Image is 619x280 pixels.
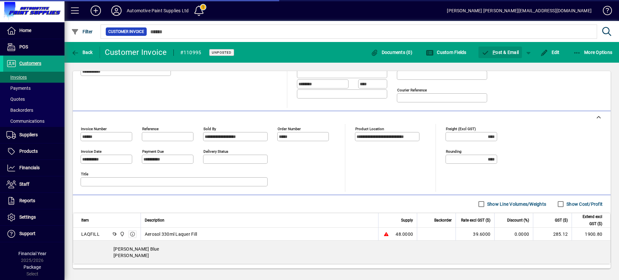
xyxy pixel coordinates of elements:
app-page-header-button: Back [64,47,100,58]
span: Filter [71,29,93,34]
span: Financials [19,165,40,170]
span: Edit [540,50,560,55]
div: LAQFILL [81,231,100,237]
span: Backorders [6,108,33,113]
button: Post & Email [478,47,522,58]
span: Products [19,149,38,154]
button: Profile [106,5,127,16]
div: [PERSON_NAME] Blue [PERSON_NAME] [73,241,610,264]
mat-label: Rounding [446,149,461,154]
button: Filter [70,26,94,37]
button: Edit [539,47,561,58]
span: Aerosol 330ml Laquer Fill [145,231,197,237]
span: Communications [6,119,44,124]
span: Description [145,217,164,224]
td: 0.0000 [494,228,533,241]
mat-label: Order number [278,127,301,131]
mat-label: Invoice number [81,127,107,131]
a: Products [3,143,64,160]
a: Payments [3,83,64,94]
button: Add [85,5,106,16]
mat-label: Title [81,172,88,176]
mat-label: Freight (excl GST) [446,127,476,131]
span: Discount (%) [507,217,529,224]
span: Item [81,217,89,224]
button: More Options [572,47,614,58]
span: P [493,50,496,55]
span: Unposted [212,50,231,55]
span: GST ($) [555,217,568,224]
span: POS [19,44,28,49]
mat-label: Sold by [203,127,216,131]
span: Reports [19,198,35,203]
a: Suppliers [3,127,64,143]
span: 48.0000 [396,231,413,237]
span: Customers [19,61,41,66]
span: Invoices [6,75,27,80]
span: ost & Email [482,50,519,55]
div: #110995 [180,47,201,58]
span: Back [71,50,93,55]
label: Show Line Volumes/Weights [486,201,546,207]
button: Custom Fields [424,47,468,58]
mat-label: Delivery status [203,149,228,154]
a: Staff [3,176,64,192]
span: Quotes [6,97,25,102]
span: Support [19,231,35,236]
span: Documents (0) [370,50,412,55]
span: Backorder [434,217,452,224]
span: Payments [6,86,31,91]
span: Automotive Paint Supplies Ltd [118,231,125,238]
mat-label: Product location [355,127,384,131]
span: More Options [573,50,613,55]
a: Quotes [3,94,64,105]
td: 1900.80 [572,228,610,241]
a: Backorders [3,105,64,116]
a: Financials [3,160,64,176]
a: Home [3,23,64,39]
a: Reports [3,193,64,209]
a: Support [3,226,64,242]
a: Invoices [3,72,64,83]
span: Financial Year [18,251,46,256]
span: Supply [401,217,413,224]
div: Automotive Paint Supplies Ltd [127,5,189,16]
span: Extend excl GST ($) [576,213,602,227]
span: Staff [19,181,29,187]
span: Customer Invoice [108,28,144,35]
span: Custom Fields [426,50,467,55]
div: 39.6000 [460,231,490,237]
button: Documents (0) [369,47,414,58]
mat-label: Payment due [142,149,164,154]
span: Suppliers [19,132,38,137]
a: Settings [3,209,64,225]
span: Home [19,28,31,33]
a: Knowledge Base [598,1,611,22]
button: Back [70,47,94,58]
a: Communications [3,116,64,127]
mat-label: Courier Reference [397,88,427,92]
div: [PERSON_NAME] [PERSON_NAME][EMAIL_ADDRESS][DOMAIN_NAME] [447,5,592,16]
div: Customer Invoice [105,47,167,57]
mat-label: Invoice date [81,149,102,154]
span: Package [24,264,41,270]
mat-label: Reference [142,127,159,131]
span: Settings [19,214,36,220]
span: Rate excl GST ($) [461,217,490,224]
td: 285.12 [533,228,572,241]
label: Show Cost/Profit [565,201,603,207]
a: POS [3,39,64,55]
